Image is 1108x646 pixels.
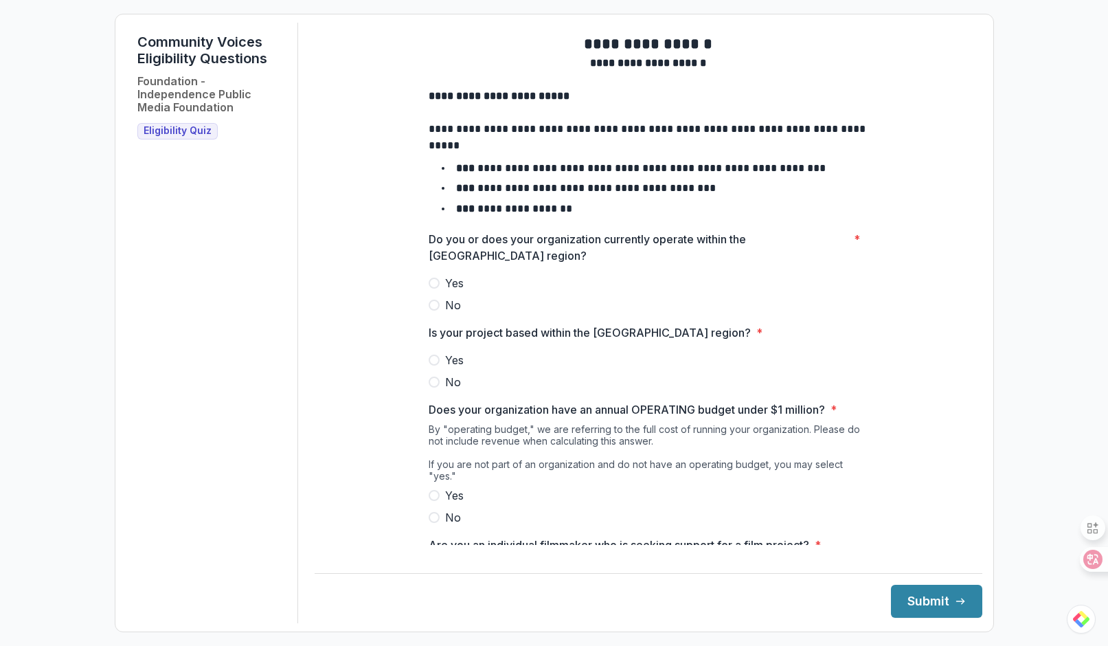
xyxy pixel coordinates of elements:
[445,352,464,368] span: Yes
[429,423,868,487] div: By "operating budget," we are referring to the full cost of running your organization. Please do ...
[137,34,286,67] h1: Community Voices Eligibility Questions
[445,487,464,504] span: Yes
[429,324,751,341] p: Is your project based within the [GEOGRAPHIC_DATA] region?
[445,297,461,313] span: No
[891,585,982,618] button: Submit
[429,537,809,553] p: Are you an individual filmmaker who is seeking support for a film project?
[445,509,461,526] span: No
[137,75,286,115] h2: Foundation - Independence Public Media Foundation
[445,374,461,390] span: No
[445,275,464,291] span: Yes
[429,231,848,264] p: Do you or does your organization currently operate within the [GEOGRAPHIC_DATA] region?
[429,401,825,418] p: Does your organization have an annual OPERATING budget under $1 million?
[144,125,212,137] span: Eligibility Quiz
